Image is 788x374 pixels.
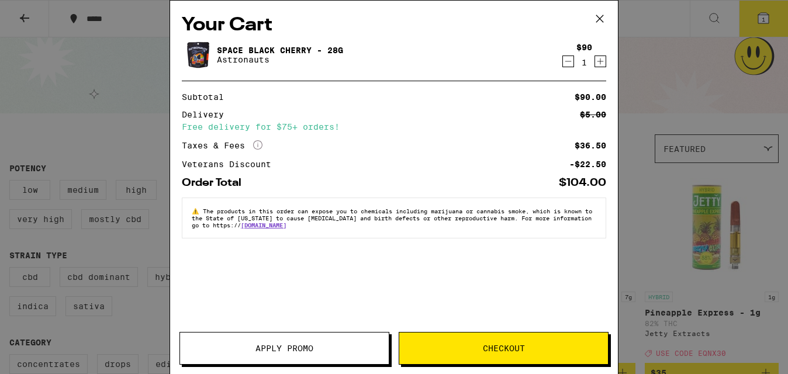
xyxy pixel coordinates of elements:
[182,12,606,39] h2: Your Cart
[569,160,606,168] div: -$22.50
[182,110,232,119] div: Delivery
[217,55,343,64] p: Astronauts
[179,332,389,365] button: Apply Promo
[182,123,606,131] div: Free delivery for $75+ orders!
[182,140,262,151] div: Taxes & Fees
[559,178,606,188] div: $104.00
[182,160,279,168] div: Veterans Discount
[483,344,525,352] span: Checkout
[562,56,574,67] button: Decrement
[182,39,215,71] img: Space Black Cherry - 28g
[576,58,592,67] div: 1
[595,56,606,67] button: Increment
[576,43,592,52] div: $90
[580,110,606,119] div: $5.00
[182,178,250,188] div: Order Total
[182,93,232,101] div: Subtotal
[575,141,606,150] div: $36.50
[192,207,203,214] span: ⚠️
[255,344,313,352] span: Apply Promo
[241,221,286,228] a: [DOMAIN_NAME]
[7,8,84,18] span: Hi. Need any help?
[217,46,343,55] a: Space Black Cherry - 28g
[192,207,592,228] span: The products in this order can expose you to chemicals including marijuana or cannabis smoke, whi...
[575,93,606,101] div: $90.00
[399,332,609,365] button: Checkout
